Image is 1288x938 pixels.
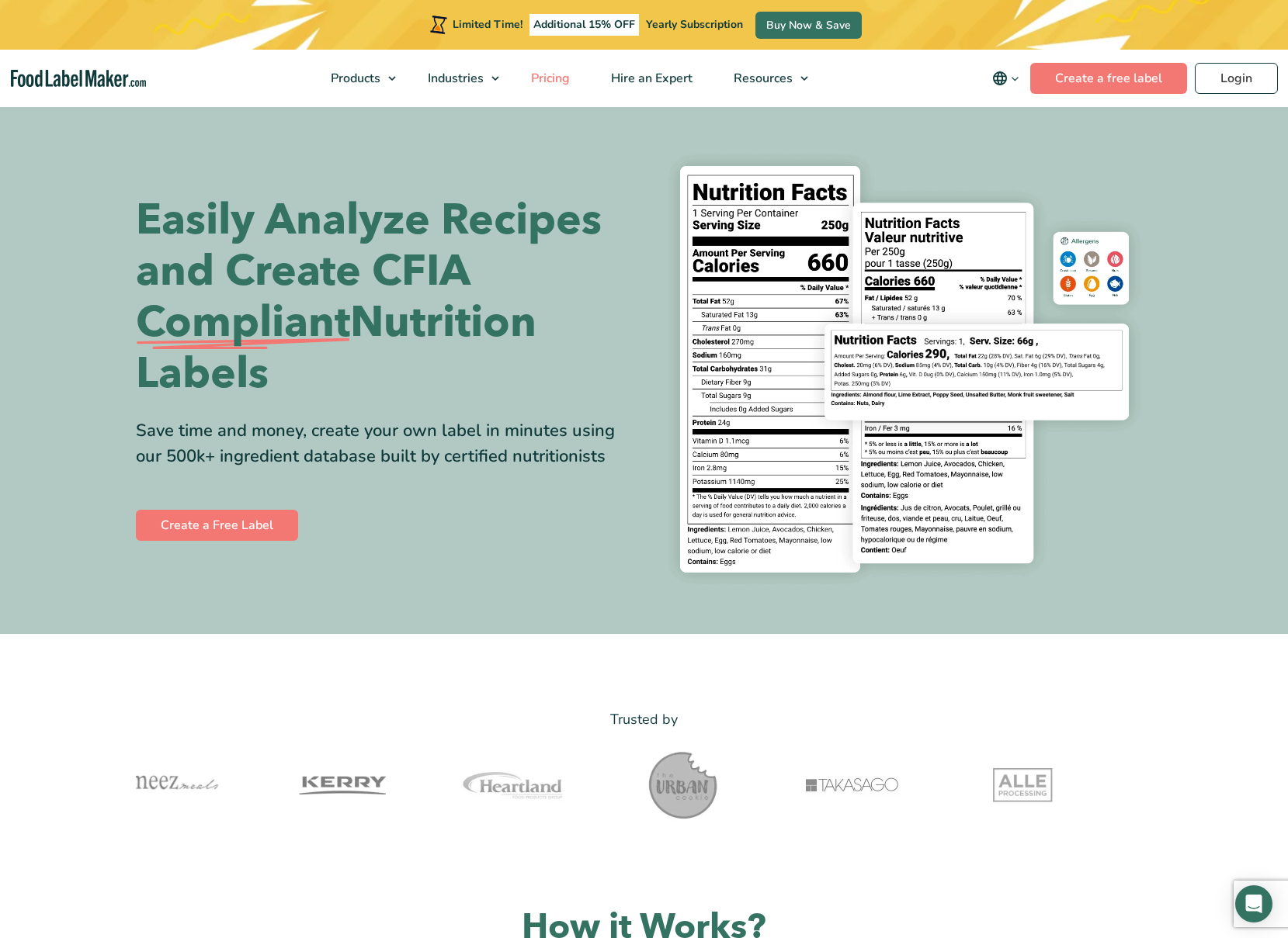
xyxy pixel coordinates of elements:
span: Yearly Subscription [646,17,743,32]
h1: Easily Analyze Recipes and Create CFIA Nutrition Labels [136,195,633,400]
a: Industries [408,50,507,107]
a: Pricing [511,50,587,107]
a: Hire an Expert [591,50,710,107]
span: Pricing [526,70,571,87]
span: Hire an Expert [606,70,694,87]
a: Create a Free Label [136,510,298,541]
div: Save time and money, create your own label in minutes using our 500k+ ingredient database built b... [136,418,633,469]
span: Limited Time! [453,17,522,32]
a: Food Label Maker homepage [11,70,146,88]
a: Buy Now & Save [755,12,862,39]
a: Products [311,50,404,107]
a: Login [1195,63,1278,94]
span: Products [326,70,382,87]
a: Resources [713,50,816,107]
span: Compliant [136,297,350,348]
span: Additional 15% OFF [529,14,639,36]
button: Change language [981,63,1030,94]
span: Resources [729,70,794,87]
p: Trusted by [136,708,1153,731]
a: Create a free label [1030,63,1187,94]
span: Industries [423,70,485,87]
div: Open Intercom Messenger [1235,885,1272,922]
